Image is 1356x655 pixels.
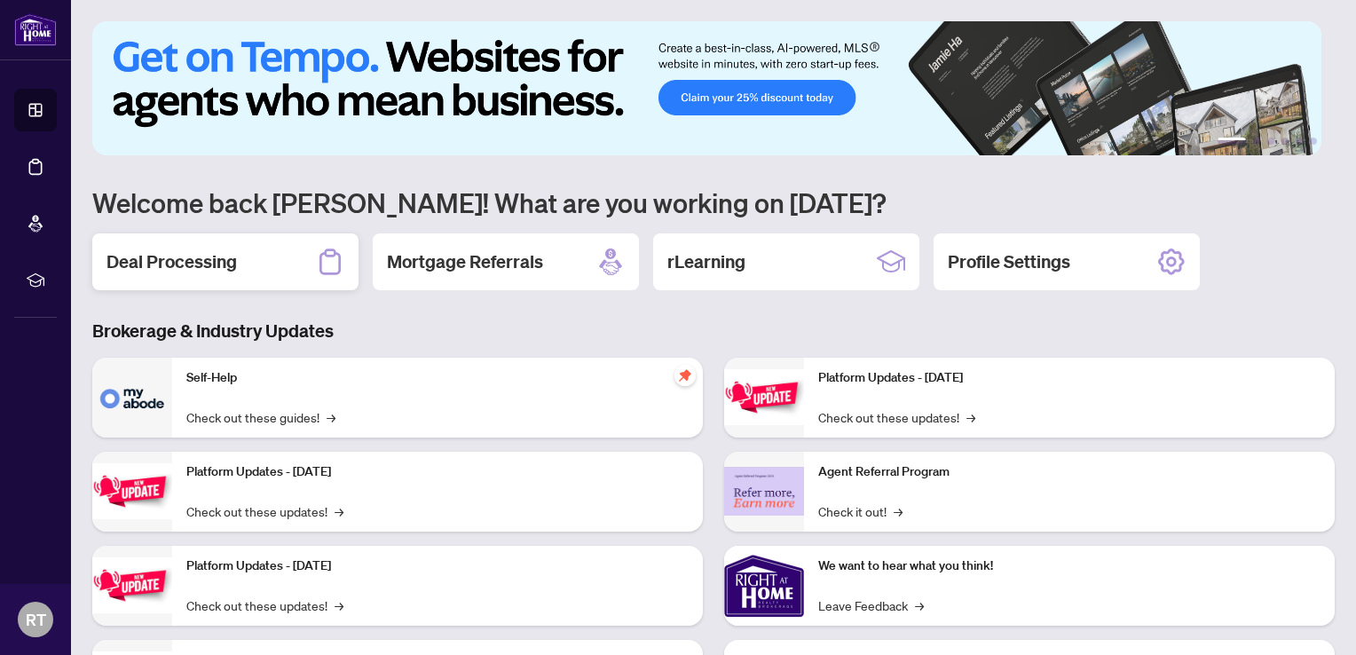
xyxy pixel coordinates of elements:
h1: Welcome back [PERSON_NAME]! What are you working on [DATE]? [92,185,1335,219]
span: RT [26,607,46,632]
span: → [335,596,343,615]
p: Platform Updates - [DATE] [186,462,689,482]
button: Open asap [1285,593,1338,646]
img: Slide 0 [92,21,1321,155]
button: 6 [1310,138,1317,145]
h2: Deal Processing [106,249,237,274]
p: We want to hear what you think! [818,556,1321,576]
a: Check out these guides!→ [186,407,335,427]
button: 1 [1218,138,1246,145]
p: Self-Help [186,368,689,388]
h2: rLearning [667,249,745,274]
img: Platform Updates - September 16, 2025 [92,463,172,519]
button: 5 [1296,138,1303,145]
img: logo [14,13,57,46]
button: 3 [1267,138,1274,145]
img: Agent Referral Program [724,467,804,516]
a: Leave Feedback→ [818,596,924,615]
span: → [335,501,343,521]
h2: Mortgage Referrals [387,249,543,274]
img: Platform Updates - June 23, 2025 [724,369,804,425]
p: Agent Referral Program [818,462,1321,482]
a: Check it out!→ [818,501,903,521]
img: Self-Help [92,358,172,438]
p: Platform Updates - [DATE] [186,556,689,576]
a: Check out these updates!→ [818,407,975,427]
a: Check out these updates!→ [186,501,343,521]
span: → [327,407,335,427]
img: We want to hear what you think! [724,546,804,626]
span: pushpin [674,365,696,386]
img: Platform Updates - July 21, 2025 [92,557,172,613]
h3: Brokerage & Industry Updates [92,319,1335,343]
button: 4 [1281,138,1289,145]
p: Platform Updates - [DATE] [818,368,1321,388]
a: Check out these updates!→ [186,596,343,615]
span: → [894,501,903,521]
span: → [915,596,924,615]
button: 2 [1253,138,1260,145]
span: → [966,407,975,427]
h2: Profile Settings [948,249,1070,274]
